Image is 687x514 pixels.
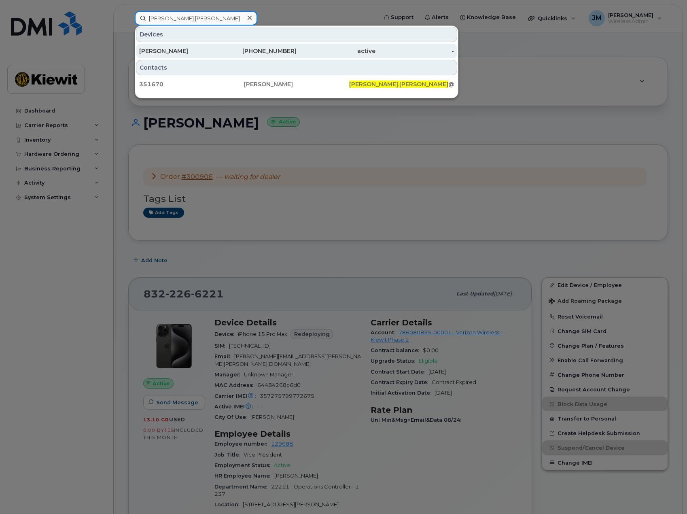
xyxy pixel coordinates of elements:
div: @[PERSON_NAME][DOMAIN_NAME] [349,80,454,88]
div: [PERSON_NAME] [244,80,349,88]
div: - [375,47,454,55]
a: 351670[PERSON_NAME][PERSON_NAME].[PERSON_NAME]@[PERSON_NAME][DOMAIN_NAME] [136,77,457,91]
div: active [297,47,375,55]
div: [PERSON_NAME] [139,47,218,55]
div: 351670 [139,80,244,88]
div: Contacts [136,60,457,75]
div: [PHONE_NUMBER] [218,47,297,55]
iframe: Messenger Launcher [652,479,681,508]
a: [PERSON_NAME][PHONE_NUMBER]active- [136,44,457,58]
span: [PERSON_NAME].[PERSON_NAME] [349,81,448,88]
div: Devices [136,27,457,42]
